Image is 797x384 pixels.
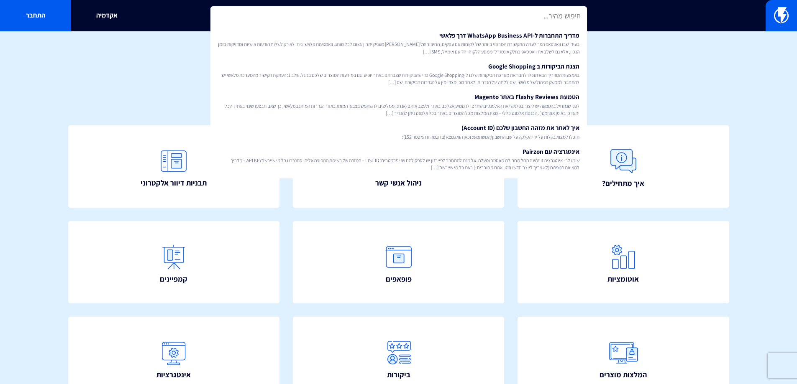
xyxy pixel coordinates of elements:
span: אוטומציות [607,274,639,285]
span: אינטגרציות [156,369,191,380]
span: קמפיינים [160,274,187,285]
input: חיפוש מהיר... [210,6,587,25]
a: תבניות דיוור אלקטרוני [68,125,280,208]
a: פופאפים [293,221,505,304]
span: ביקורות [387,369,410,380]
span: ניהול אנשי קשר [375,178,422,188]
span: שימו לב- אינטגרציה זו זמינה החל מחבילת מאסטר ומעלה. על מנת להתחבר לפיירזון יש לספק להם שני פרמטרי... [218,157,579,171]
a: הצגת הביקורות ב Google Shoppingבאמצעות המדריך הבא תוכלו לחבר את מערכת הביקורות שלנו ל-Google Shop... [215,58,583,89]
span: לפני שנתחיל בהטמעה יש ליצור בפלאשי את האלמנטים שתרצו להטמיע אצלכם באתר ולעצב אותם (אנחנו ממליצים ... [218,102,579,117]
span: תבניות דיוור אלקטרוני [141,178,207,188]
a: מדריך התחברות ל-WhatsApp Business API דרך פלאשיבעידן שבו וואטסאפ הפך לערוץ התקשורת המרכזי ביותר ש... [215,28,583,58]
a: אינטגרציה עם Pairzonשימו לב- אינטגרציה זו זמינה החל מחבילת מאסטר ומעלה. על מנת להתחבר לפיירזון יש... [215,144,583,175]
a: איך מתחילים? [518,125,729,208]
span: תוכלו למצוא בקלות על ידי הקלקה על שם החשבון/המשתמש: וכאן הוא נמצא (בדוגמה זו המספר 152): [218,133,579,140]
span: איך מתחילים? [602,178,644,189]
span: המלצות מוצרים [600,369,647,380]
h1: איך אפשר לעזור? [13,44,784,61]
span: באמצעות המדריך הבא תוכלו לחבר את מערכת הביקורות שלנו ל-Google Shopping כדי שהביקורות שצברתם באתר ... [218,71,579,86]
a: הטמעת Flashy Reviews באתר Magentoלפני שנתחיל בהטמעה יש ליצור בפלאשי את האלמנטים שתרצו להטמיע אצלכ... [215,89,583,120]
a: איך לאתר את מזהה החשבון שלכם (Account ID)תוכלו למצוא בקלות על ידי הקלקה על שם החשבון/המשתמש: וכאן... [215,120,583,144]
span: פופאפים [386,274,412,285]
a: קמפיינים [68,221,280,304]
a: אוטומציות [518,221,729,304]
span: בעידן שבו וואטסאפ הפך לערוץ התקשורת המרכזי ביותר של לקוחות עם עסקים, החיבור של [PERSON_NAME] מעני... [218,41,579,55]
